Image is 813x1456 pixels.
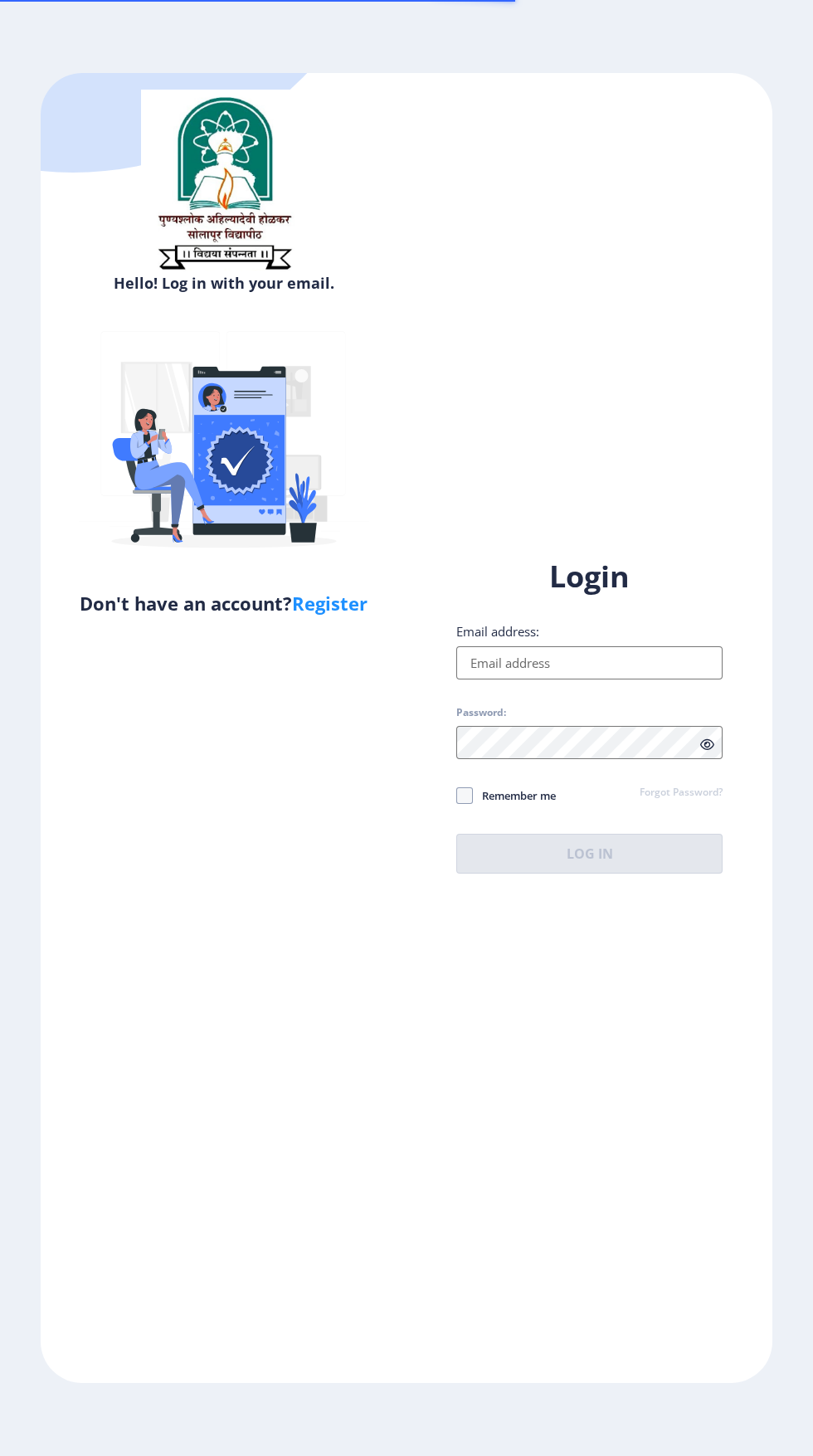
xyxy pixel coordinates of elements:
img: Verified-rafiki.svg [79,299,369,590]
h6: Hello! Log in with your email. [53,273,394,293]
a: Forgot Password? [640,786,723,801]
span: Remember me [473,786,556,806]
a: Register [292,591,368,616]
button: Log In [456,834,723,874]
label: Email address: [456,623,539,640]
input: Email address [456,646,723,679]
h5: Don't have an account? [53,590,394,616]
label: Password: [456,706,506,719]
h1: Login [456,557,723,597]
img: sulogo.png [141,90,307,277]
